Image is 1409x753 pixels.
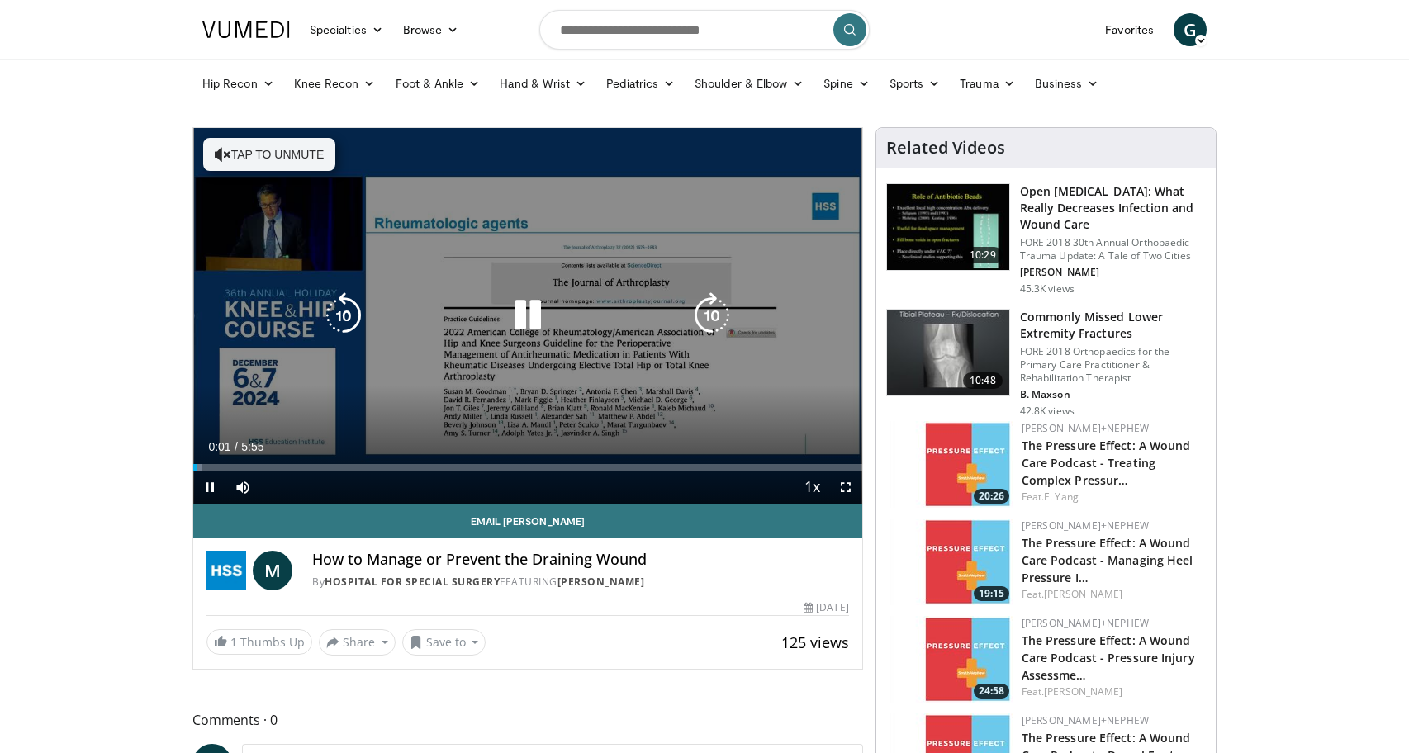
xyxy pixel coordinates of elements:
[974,586,1009,601] span: 19:15
[829,471,862,504] button: Fullscreen
[1020,345,1206,385] p: FORE 2018 Orthopaedics for the Primary Care Practitioner & Rehabilitation Therapist
[963,247,1003,263] span: 10:29
[1020,405,1075,418] p: 42.8K views
[950,67,1025,100] a: Trauma
[974,489,1009,504] span: 20:26
[890,421,1013,508] a: 20:26
[974,684,1009,699] span: 24:58
[193,464,862,471] div: Progress Bar
[312,575,849,590] div: By FEATURING
[206,629,312,655] a: 1 Thumbs Up
[886,138,1005,158] h4: Related Videos
[319,629,396,656] button: Share
[393,13,469,46] a: Browse
[890,421,1013,508] img: 5dccabbb-5219-43eb-ba82-333b4a767645.150x105_q85_crop-smart_upscale.jpg
[192,67,284,100] a: Hip Recon
[1044,587,1122,601] a: [PERSON_NAME]
[230,634,237,650] span: 1
[1044,490,1079,504] a: E. Yang
[1022,438,1191,488] a: The Pressure Effect: A Wound Care Podcast - Treating Complex Pressur…
[226,471,259,504] button: Mute
[1020,183,1206,233] h3: Open [MEDICAL_DATA]: What Really Decreases Infection and Wound Care
[490,67,596,100] a: Hand & Wrist
[235,440,238,453] span: /
[203,138,335,171] button: Tap to unmute
[1022,713,1149,727] a: [PERSON_NAME]+Nephew
[1022,632,1195,683] a: The Pressure Effect: A Wound Care Podcast - Pressure Injury Assessme…
[1022,490,1203,504] div: Feat.
[1022,519,1149,533] a: [PERSON_NAME]+Nephew
[890,616,1013,703] img: 2a658e12-bd38-46e9-9f21-8239cc81ed40.150x105_q85_crop-smart_upscale.jpg
[202,21,290,38] img: VuMedi Logo
[284,67,386,100] a: Knee Recon
[890,519,1013,605] img: 60a7b2e5-50df-40c4-868a-521487974819.150x105_q85_crop-smart_upscale.jpg
[887,310,1009,395] img: 4aa379b6-386c-4fb5-93ee-de5617843a87.150x105_q85_crop-smart_upscale.jpg
[1022,616,1149,630] a: [PERSON_NAME]+Nephew
[880,67,951,100] a: Sports
[1020,282,1075,296] p: 45.3K views
[886,183,1206,296] a: 10:29 Open [MEDICAL_DATA]: What Really Decreases Infection and Wound Care FORE 2018 30th Annual O...
[685,67,814,100] a: Shoulder & Elbow
[804,600,848,615] div: [DATE]
[1020,309,1206,342] h3: Commonly Missed Lower Extremity Fractures
[1022,535,1193,585] a: The Pressure Effect: A Wound Care Podcast - Managing Heel Pressure I…
[1174,13,1207,46] a: G
[890,616,1013,703] a: 24:58
[890,519,1013,605] a: 19:15
[253,551,292,590] a: M
[1020,266,1206,279] p: [PERSON_NAME]
[781,632,849,652] span: 125 views
[886,309,1206,418] a: 10:48 Commonly Missed Lower Extremity Fractures FORE 2018 Orthopaedics for the Primary Care Pract...
[963,372,1003,389] span: 10:48
[386,67,491,100] a: Foot & Ankle
[208,440,230,453] span: 0:01
[1020,236,1206,263] p: FORE 2018 30th Annual Orthopaedic Trauma Update: A Tale of Two Cities
[557,575,645,589] a: [PERSON_NAME]
[814,67,879,100] a: Spine
[300,13,393,46] a: Specialties
[192,709,863,731] span: Comments 0
[887,184,1009,270] img: ded7be61-cdd8-40fc-98a3-de551fea390e.150x105_q85_crop-smart_upscale.jpg
[1025,67,1109,100] a: Business
[796,471,829,504] button: Playback Rate
[193,128,862,504] video-js: Video Player
[193,504,862,538] a: Email [PERSON_NAME]
[402,629,486,656] button: Save to
[1022,421,1149,435] a: [PERSON_NAME]+Nephew
[206,551,246,590] img: Hospital for Special Surgery
[1044,684,1122,699] a: [PERSON_NAME]
[1022,587,1203,602] div: Feat.
[325,575,500,589] a: Hospital for Special Surgery
[596,67,685,100] a: Pediatrics
[1095,13,1164,46] a: Favorites
[1020,388,1206,401] p: B. Maxson
[241,440,263,453] span: 5:55
[1022,684,1203,699] div: Feat.
[539,10,870,50] input: Search topics, interventions
[312,551,849,569] h4: How to Manage or Prevent the Draining Wound
[193,471,226,504] button: Pause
